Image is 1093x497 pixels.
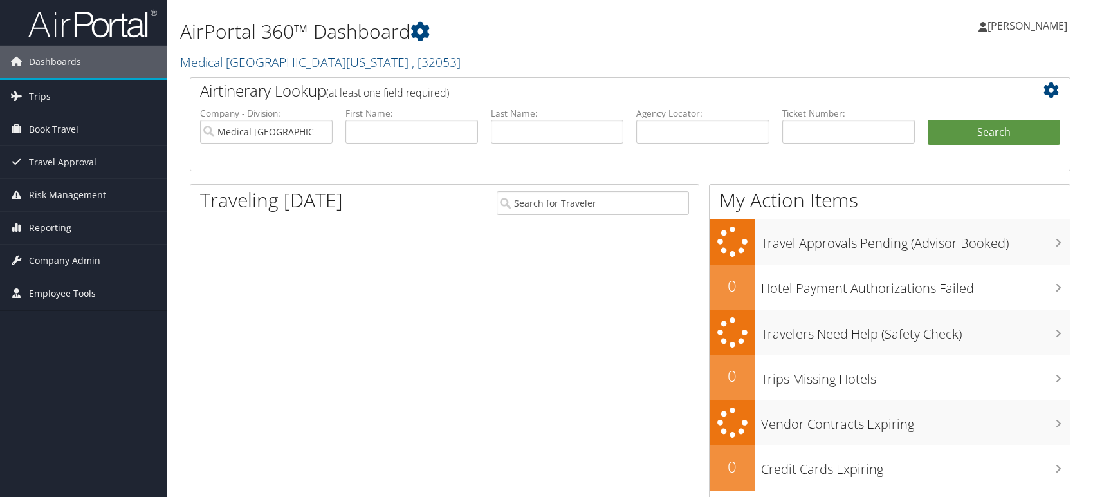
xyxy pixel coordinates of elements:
[29,277,96,310] span: Employee Tools
[978,6,1080,45] a: [PERSON_NAME]
[29,46,81,78] span: Dashboards
[710,310,1070,355] a: Travelers Need Help (Safety Check)
[761,454,1070,478] h3: Credit Cards Expiring
[710,456,755,478] h2: 0
[497,191,689,215] input: Search for Traveler
[761,228,1070,252] h3: Travel Approvals Pending (Advisor Booked)
[180,53,461,71] a: Medical [GEOGRAPHIC_DATA][US_STATE]
[761,364,1070,388] h3: Trips Missing Hotels
[200,80,987,102] h2: Airtinerary Lookup
[29,212,71,244] span: Reporting
[29,245,100,277] span: Company Admin
[710,187,1070,214] h1: My Action Items
[987,19,1067,33] span: [PERSON_NAME]
[29,179,106,211] span: Risk Management
[200,107,333,120] label: Company - Division:
[200,187,343,214] h1: Traveling [DATE]
[710,445,1070,491] a: 0Credit Cards Expiring
[710,365,755,387] h2: 0
[326,86,449,100] span: (at least one field required)
[761,273,1070,297] h3: Hotel Payment Authorizations Failed
[28,8,157,39] img: airportal-logo.png
[710,265,1070,310] a: 0Hotel Payment Authorizations Failed
[180,18,780,45] h1: AirPortal 360™ Dashboard
[29,113,78,145] span: Book Travel
[710,219,1070,265] a: Travel Approvals Pending (Advisor Booked)
[29,146,96,178] span: Travel Approval
[491,107,623,120] label: Last Name:
[761,319,1070,343] h3: Travelers Need Help (Safety Check)
[928,120,1060,145] button: Search
[710,275,755,297] h2: 0
[782,107,915,120] label: Ticket Number:
[345,107,478,120] label: First Name:
[636,107,769,120] label: Agency Locator:
[710,400,1070,445] a: Vendor Contracts Expiring
[412,53,461,71] span: , [ 32053 ]
[29,80,51,113] span: Trips
[761,409,1070,433] h3: Vendor Contracts Expiring
[710,355,1070,400] a: 0Trips Missing Hotels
